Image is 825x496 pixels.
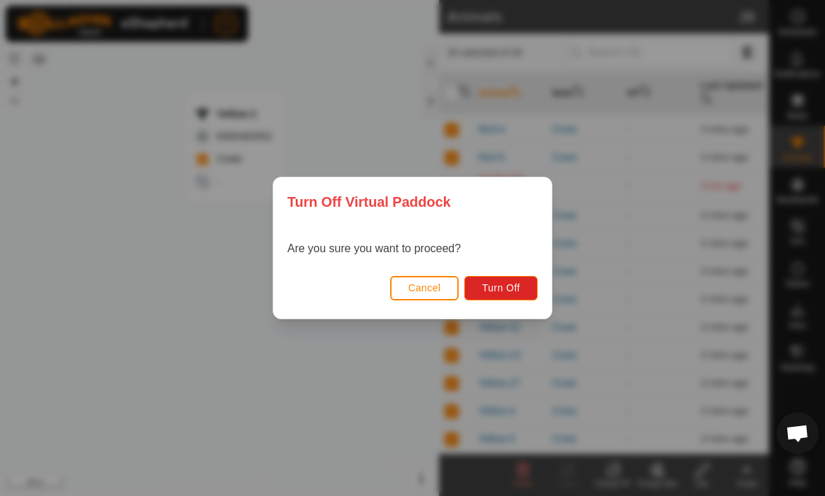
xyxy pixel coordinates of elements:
p: Are you sure you want to proceed? [287,240,461,257]
button: Turn Off [464,276,538,300]
div: Open chat [777,412,819,454]
span: Turn Off [482,282,520,293]
button: Cancel [390,276,459,300]
span: Cancel [408,282,441,293]
span: Turn Off Virtual Paddock [287,191,451,212]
